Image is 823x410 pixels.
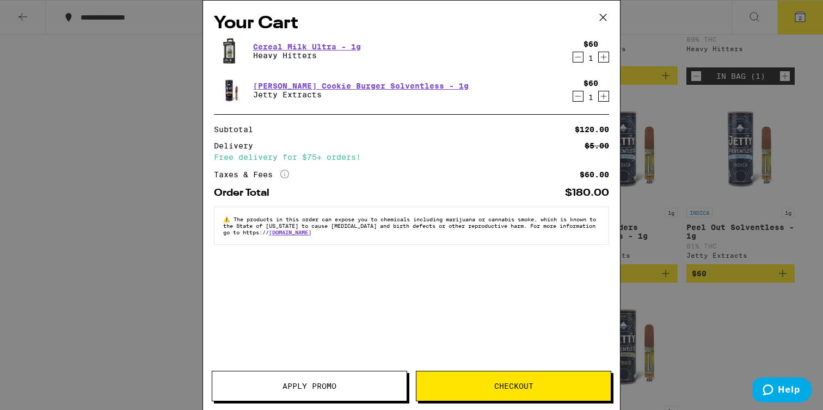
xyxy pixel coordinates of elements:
span: Checkout [494,382,533,390]
button: Increment [598,52,609,63]
div: $60.00 [580,171,609,178]
img: Heavy Hitters - Cereal Milk Ultra - 1g [214,36,244,66]
span: ⚠️ [223,216,234,222]
button: Apply Promo [212,371,407,401]
p: Heavy Hitters [253,51,361,60]
a: [PERSON_NAME] Cookie Burger Solventless - 1g [253,82,469,90]
h2: Your Cart [214,11,609,36]
span: The products in this order can expose you to chemicals including marijuana or cannabis smoke, whi... [223,216,596,235]
button: Checkout [416,371,611,401]
a: [DOMAIN_NAME] [269,229,311,235]
button: Decrement [573,52,584,63]
img: Jetty Extracts - Tangie Cookie Burger Solventless - 1g [214,75,244,105]
div: Delivery [214,142,261,150]
button: Decrement [573,91,584,102]
button: Increment [598,91,609,102]
div: 1 [584,93,598,102]
div: Free delivery for $75+ orders! [214,153,609,161]
iframe: Opens a widget where you can find more information [753,377,812,405]
p: Jetty Extracts [253,90,469,99]
div: Taxes & Fees [214,170,289,179]
div: $120.00 [575,126,609,133]
div: Subtotal [214,126,261,133]
div: $180.00 [565,188,609,198]
div: $5.00 [585,142,609,150]
div: Order Total [214,188,277,198]
div: $60 [584,40,598,48]
div: 1 [584,54,598,63]
div: $60 [584,79,598,88]
span: Apply Promo [282,382,336,390]
a: Cereal Milk Ultra - 1g [253,42,361,51]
